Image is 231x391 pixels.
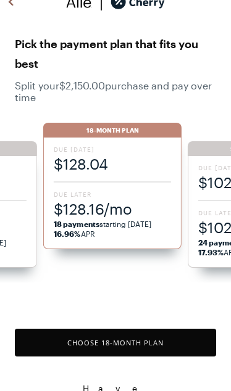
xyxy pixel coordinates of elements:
[54,145,171,154] span: Due [DATE]
[15,80,216,103] span: Split your $2,150.00 purchase and pay over time
[43,123,182,138] div: 18-Month Plan
[198,248,224,257] strong: 17.93%
[54,190,171,199] span: Due Later
[15,329,216,356] button: Choose 18-Month Plan
[54,220,151,228] span: starting [DATE]
[54,220,99,228] strong: 18 payments
[54,229,80,238] strong: 16.96%
[54,229,95,238] span: APR
[15,34,216,73] span: Pick the payment plan that fits you best
[54,199,171,219] span: $128.16/mo
[54,154,171,174] span: $128.04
